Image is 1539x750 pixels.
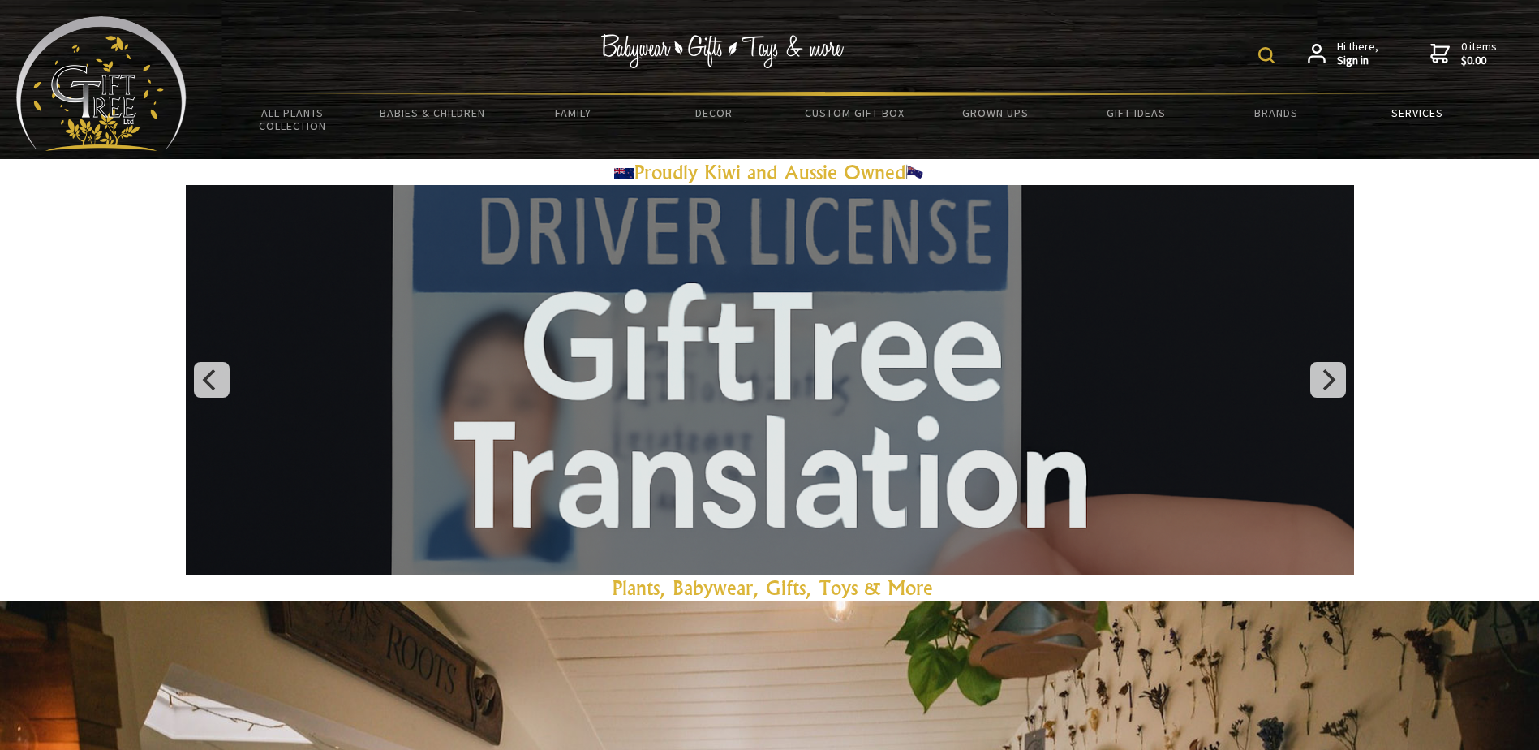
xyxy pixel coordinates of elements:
a: 0 items$0.00 [1430,40,1497,68]
a: Hi there,Sign in [1308,40,1378,68]
a: Brands [1206,96,1347,130]
strong: Sign in [1337,54,1378,68]
button: Previous [194,362,230,398]
span: 0 items [1461,39,1497,68]
a: Family [503,96,643,130]
a: Custom Gift Box [785,96,925,130]
img: product search [1258,47,1275,63]
img: Babyware - Gifts - Toys and more... [16,16,187,151]
a: Babies & Children [363,96,503,130]
a: Proudly Kiwi and Aussie Owned [614,160,926,184]
a: Decor [643,96,784,130]
strong: $0.00 [1461,54,1497,68]
a: Services [1347,96,1487,130]
span: Hi there, [1337,40,1378,68]
a: Gift Ideas [1065,96,1206,130]
img: Babywear - Gifts - Toys & more [601,34,845,68]
a: Grown Ups [925,96,1065,130]
a: Plants, Babywear, Gifts, Toys & Mor [613,575,923,600]
button: Next [1310,362,1346,398]
a: All Plants Collection [222,96,363,143]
